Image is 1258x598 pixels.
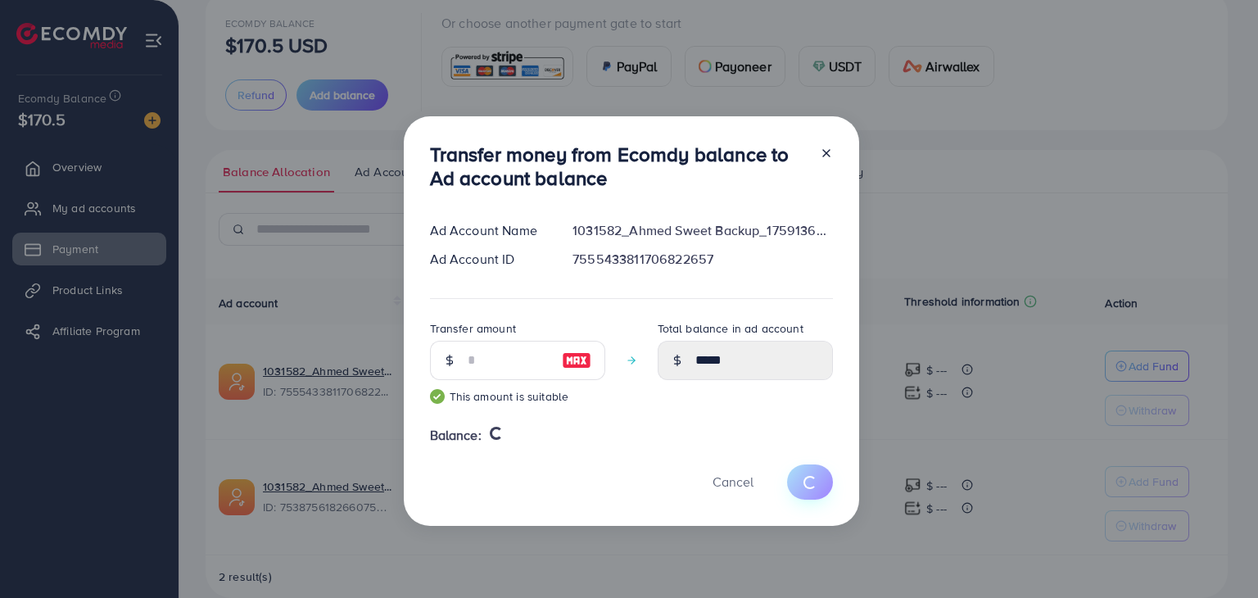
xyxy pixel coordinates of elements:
label: Transfer amount [430,320,516,337]
span: Cancel [713,473,753,491]
div: Ad Account ID [417,250,560,269]
img: guide [430,389,445,404]
img: image [562,351,591,370]
label: Total balance in ad account [658,320,803,337]
button: Cancel [692,464,774,500]
div: 7555433811706822657 [559,250,845,269]
span: Balance: [430,426,482,445]
div: Ad Account Name [417,221,560,240]
div: 1031582_Ahmed Sweet Backup_1759136567428 [559,221,845,240]
small: This amount is suitable [430,388,605,405]
h3: Transfer money from Ecomdy balance to Ad account balance [430,143,807,190]
iframe: Chat [1188,524,1246,586]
